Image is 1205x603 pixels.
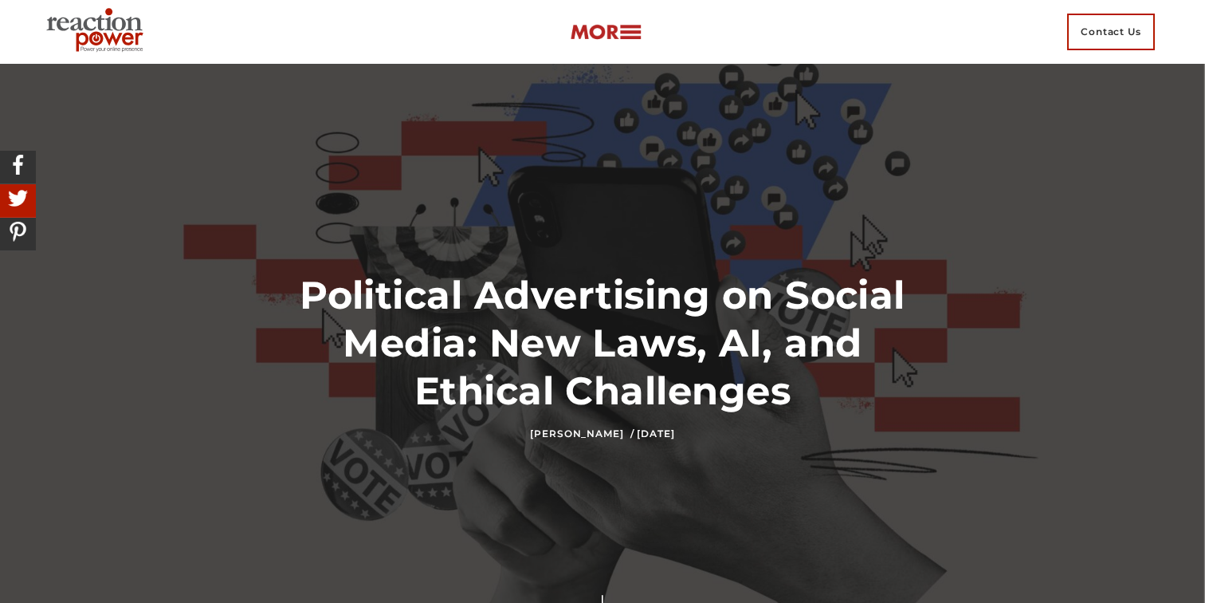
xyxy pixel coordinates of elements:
[570,23,642,41] img: more-btn.png
[40,3,155,61] img: Executive Branding | Personal Branding Agency
[637,428,674,439] time: [DATE]
[4,184,32,212] img: Share On Twitter
[269,271,936,415] h1: Political Advertising on Social Media: New Laws, AI, and Ethical Challenges
[530,428,634,439] a: [PERSON_NAME] /
[4,151,32,179] img: Share On Facebook
[4,218,32,246] img: Share On Pinterest
[1067,14,1155,50] span: Contact Us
